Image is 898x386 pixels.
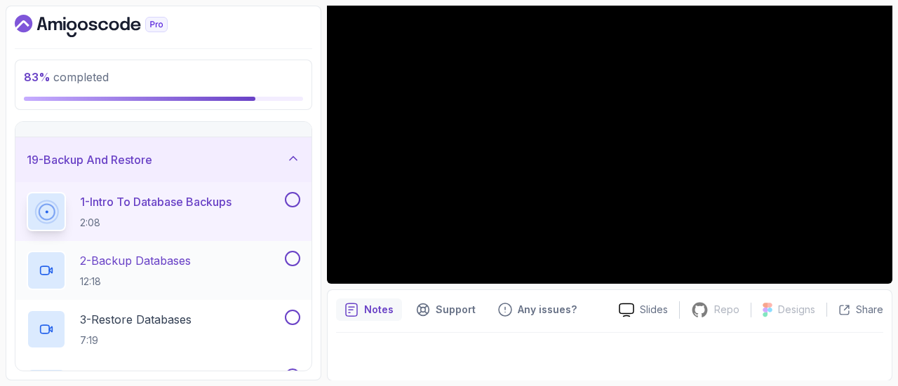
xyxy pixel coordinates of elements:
[640,303,668,317] p: Slides
[80,252,191,269] p: 2 - Backup Databases
[24,70,51,84] span: 83 %
[364,303,394,317] p: Notes
[608,303,679,317] a: Slides
[27,310,300,349] button: 3-Restore Databases7:19
[80,193,232,210] p: 1 - Intro To Database Backups
[80,311,192,328] p: 3 - Restore Databases
[24,70,109,84] span: completed
[27,192,300,231] button: 1-Intro To Database Backups2:08
[490,298,585,321] button: Feedback button
[27,151,152,168] h3: 19 - Backup And Restore
[80,333,192,347] p: 7:19
[27,251,300,290] button: 2-Backup Databases12:18
[80,275,191,289] p: 12:18
[778,303,815,317] p: Designs
[826,303,883,317] button: Share
[80,216,232,230] p: 2:08
[714,303,739,317] p: Repo
[856,303,883,317] p: Share
[15,15,200,37] a: Dashboard
[408,298,484,321] button: Support button
[518,303,577,317] p: Any issues?
[436,303,476,317] p: Support
[15,137,311,182] button: 19-Backup And Restore
[336,298,402,321] button: notes button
